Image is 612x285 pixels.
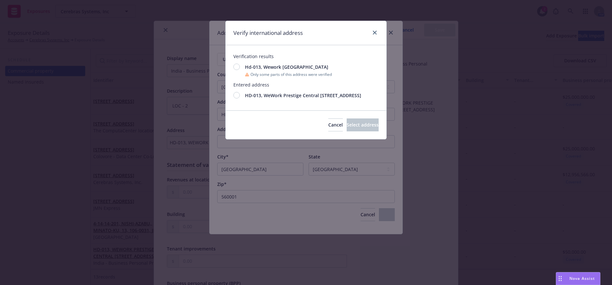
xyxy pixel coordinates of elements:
[569,276,595,281] span: Nova Assist
[245,92,361,99] span: HD-013, WeWork Prestige Central [STREET_ADDRESS]
[233,53,379,60] span: Verification results
[556,272,600,285] button: Nova Assist
[347,118,379,131] button: Select address
[245,64,332,70] span: Hd-013, Wework [GEOGRAPHIC_DATA]
[556,272,564,285] div: Drag to move
[233,29,303,37] h1: Verify international address
[233,81,379,88] span: Entered address
[328,118,343,131] button: Cancel
[250,72,332,77] span: Only some parts of this address were verified
[371,29,379,36] a: close
[328,122,343,128] span: Cancel
[347,122,379,128] span: Select address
